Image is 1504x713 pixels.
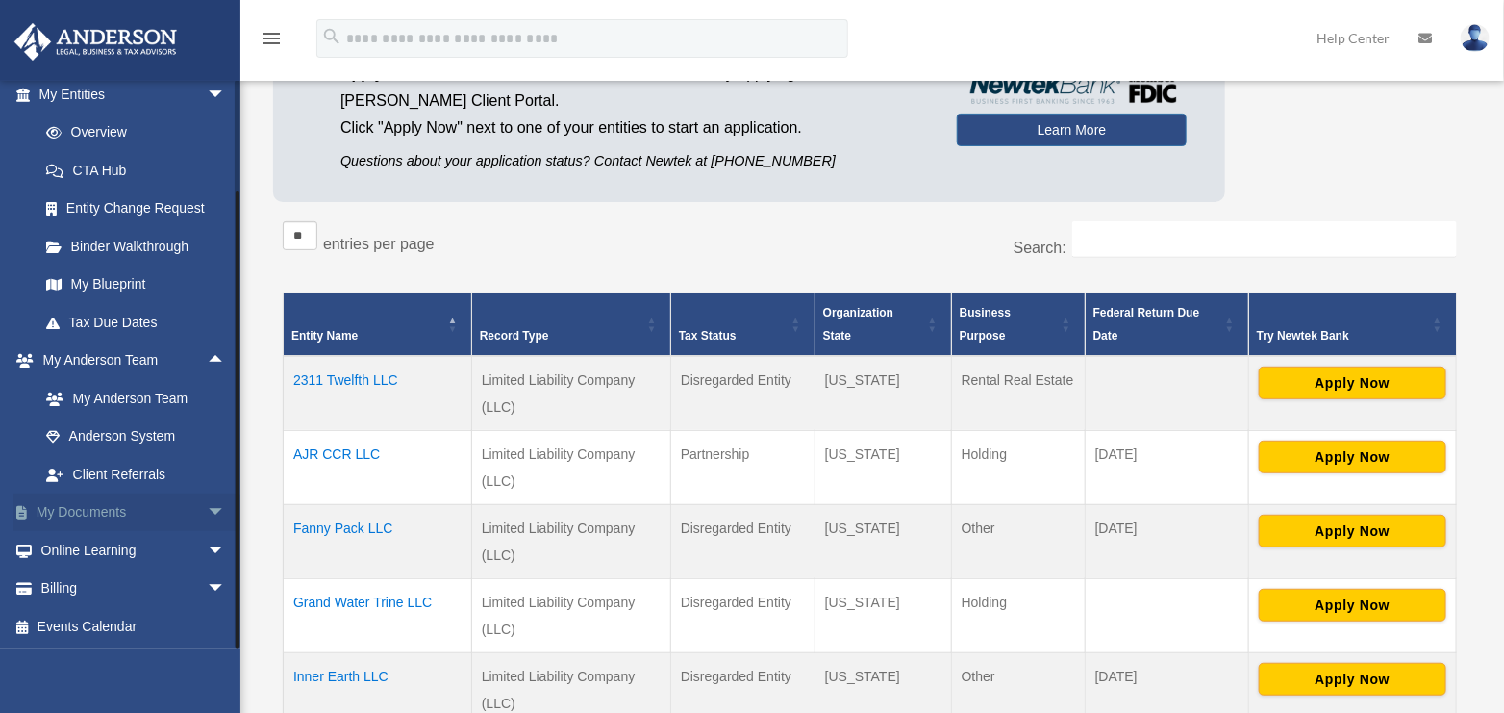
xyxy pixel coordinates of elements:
label: Search: [1014,240,1066,256]
i: search [321,26,342,47]
td: Disregarded Entity [670,504,815,578]
button: Apply Now [1259,441,1446,473]
td: Limited Liability Company (LLC) [471,504,670,578]
span: arrow_drop_down [207,531,245,571]
td: Disregarded Entity [670,356,815,431]
img: NewtekBankLogoSM.png [966,73,1177,104]
td: Limited Liability Company (LLC) [471,430,670,504]
a: Billingarrow_drop_down [13,570,255,608]
i: menu [260,27,283,50]
td: Limited Liability Company (LLC) [471,578,670,652]
div: Try Newtek Bank [1257,324,1427,347]
td: Partnership [670,430,815,504]
td: Rental Real Estate [951,356,1085,431]
th: Entity Name: Activate to invert sorting [284,293,472,356]
th: Tax Status: Activate to sort [670,293,815,356]
span: arrow_drop_down [207,75,245,115]
td: Fanny Pack LLC [284,504,472,578]
span: Federal Return Due Date [1093,306,1200,343]
a: My Documentsarrow_drop_down [13,494,255,532]
td: [US_STATE] [815,504,951,578]
a: Overview [27,114,236,152]
td: Holding [951,578,1085,652]
span: arrow_drop_up [207,342,245,381]
a: Learn More [957,114,1187,146]
a: My Blueprint [27,266,245,304]
a: CTA Hub [27,151,245,190]
span: arrow_drop_down [207,570,245,609]
span: Apply for business bank accounts faster and easier [340,65,717,82]
a: menu [260,34,283,50]
button: Apply Now [1259,663,1446,696]
img: Anderson Advisors Platinum Portal [9,23,183,61]
span: Organization State [823,306,893,343]
td: Holding [951,430,1085,504]
a: Entity Change Request [27,190,245,228]
img: User Pic [1461,24,1490,52]
td: [DATE] [1085,430,1248,504]
button: Apply Now [1259,367,1446,399]
td: AJR CCR LLC [284,430,472,504]
td: [US_STATE] [815,430,951,504]
span: Entity Name [291,329,358,343]
a: Client Referrals [27,455,255,494]
td: Other [951,504,1085,578]
td: [DATE] [1085,504,1248,578]
a: Anderson System [27,418,255,456]
td: Disregarded Entity [670,578,815,652]
span: arrow_drop_down [207,494,245,533]
a: Binder Walkthrough [27,227,245,266]
a: Events Calendar [13,607,255,646]
p: by applying from the [PERSON_NAME] Client Portal. [340,61,928,115]
th: Try Newtek Bank : Activate to sort [1248,293,1456,356]
th: Business Purpose: Activate to sort [951,293,1085,356]
p: Questions about your application status? Contact Newtek at [PHONE_NUMBER] [340,149,928,173]
a: Tax Due Dates [27,303,245,342]
td: [US_STATE] [815,356,951,431]
a: Online Learningarrow_drop_down [13,531,255,570]
a: My Anderson Teamarrow_drop_up [13,342,255,380]
a: My Anderson Team [27,379,255,418]
td: 2311 Twelfth LLC [284,356,472,431]
span: Record Type [480,329,549,343]
td: Limited Liability Company (LLC) [471,356,670,431]
th: Organization State: Activate to sort [815,293,951,356]
span: Tax Status [679,329,737,343]
td: [US_STATE] [815,578,951,652]
label: entries per page [323,236,435,252]
th: Record Type: Activate to sort [471,293,670,356]
td: Grand Water Trine LLC [284,578,472,652]
th: Federal Return Due Date: Activate to sort [1085,293,1248,356]
button: Apply Now [1259,589,1446,622]
button: Apply Now [1259,515,1446,547]
a: My Entitiesarrow_drop_down [13,75,245,114]
p: Click "Apply Now" next to one of your entities to start an application. [340,115,928,141]
span: Business Purpose [960,306,1011,343]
